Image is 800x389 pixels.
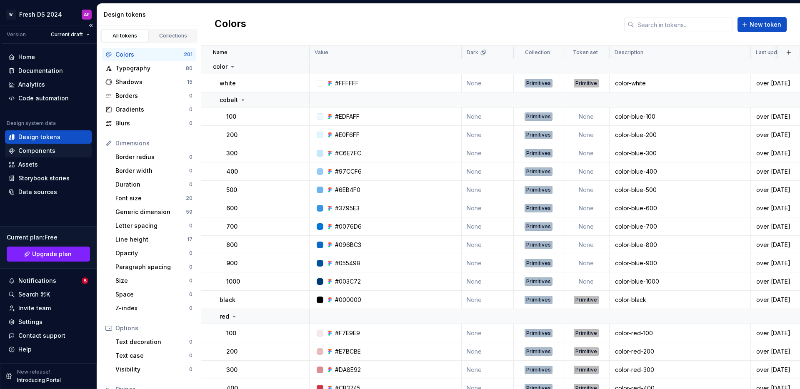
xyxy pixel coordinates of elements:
button: Current draft [47,29,93,40]
div: 80 [186,65,192,72]
td: None [462,144,514,162]
span: Upgrade plan [32,250,72,258]
div: Primitive [574,329,599,337]
div: Generic dimension [115,208,186,216]
p: Value [315,49,328,56]
td: None [563,254,610,272]
td: None [462,254,514,272]
td: None [563,236,610,254]
div: 0 [189,154,192,160]
span: Current draft [51,31,83,38]
input: Search in tokens... [634,17,732,32]
a: Data sources [5,185,92,199]
a: Font size20 [112,192,196,205]
div: Paragraph spacing [115,263,189,271]
td: None [563,199,610,217]
a: Text decoration0 [112,335,196,349]
div: #0076D6 [335,222,362,231]
p: 300 [226,149,237,157]
div: Text decoration [115,338,189,346]
div: Primitive [574,79,599,87]
a: Visibility0 [112,363,196,376]
a: Text case0 [112,349,196,362]
td: None [563,144,610,162]
div: color-red-300 [610,366,750,374]
div: Primitives [525,186,552,194]
div: #003C72 [335,277,361,286]
div: 20 [186,195,192,202]
td: None [462,361,514,379]
div: color-blue-900 [610,259,750,267]
td: None [462,236,514,254]
button: Collapse sidebar [85,20,97,31]
div: Text case [115,352,189,360]
div: Invite team [18,304,51,312]
a: Blurs0 [102,117,196,130]
div: Border width [115,167,189,175]
p: red [220,312,229,321]
td: None [462,217,514,236]
div: color-blue-500 [610,186,750,194]
p: white [220,79,236,87]
a: Size0 [112,274,196,287]
td: None [462,126,514,144]
div: color-blue-400 [610,167,750,176]
div: 0 [189,264,192,270]
div: Primitives [525,366,552,374]
div: Primitives [525,222,552,231]
a: Documentation [5,64,92,77]
a: Opacity0 [112,247,196,260]
span: New token [750,20,781,29]
div: Version [7,31,26,38]
div: 59 [186,209,192,215]
div: #E7BCBE [335,347,361,356]
td: None [462,342,514,361]
div: Blurs [115,119,189,127]
div: Letter spacing [115,222,189,230]
div: Contact support [18,332,65,340]
h2: Colors [215,17,246,32]
td: None [462,324,514,342]
div: Primitive [574,347,599,356]
div: Primitive [574,366,599,374]
p: 800 [226,241,237,249]
div: Primitives [525,112,552,121]
a: Analytics [5,78,92,91]
button: Contact support [5,329,92,342]
a: Border width0 [112,164,196,177]
div: Duration [115,180,189,189]
a: Invite team [5,302,92,315]
div: #096BC3 [335,241,361,249]
p: cobalt [220,96,238,104]
div: color-red-200 [610,347,750,356]
div: #E0F6FF [335,131,360,139]
div: 0 [189,106,192,113]
div: Primitives [525,277,552,286]
div: Design system data [7,120,56,127]
button: Help [5,343,92,356]
a: Colors201 [102,48,196,61]
p: 100 [226,112,236,121]
div: All tokens [104,32,146,39]
div: 0 [189,250,192,257]
div: W [6,10,16,20]
div: Size [115,277,189,285]
div: Analytics [18,80,45,89]
p: Collection [525,49,550,56]
div: #DA8E92 [335,366,361,374]
p: Introducing Portal [17,377,61,384]
button: Search ⌘K [5,288,92,301]
p: color [213,62,227,71]
a: Line height17 [112,233,196,246]
div: Design tokens [18,133,60,141]
td: None [563,162,610,181]
div: Primitives [525,241,552,249]
div: 0 [189,366,192,373]
div: Font size [115,194,186,202]
div: Typography [115,64,186,72]
div: #FFFFFF [335,79,359,87]
div: 0 [189,92,192,99]
p: black [220,296,235,304]
div: Z-index [115,304,189,312]
div: #05549B [335,259,360,267]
